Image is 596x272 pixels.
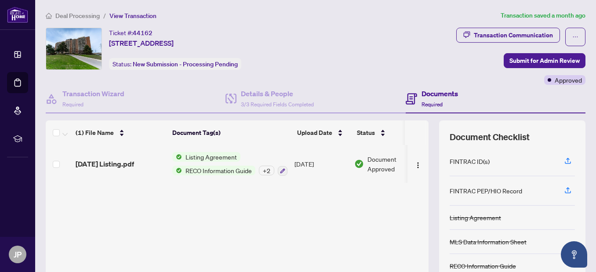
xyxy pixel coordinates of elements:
span: [STREET_ADDRESS] [109,38,174,48]
th: Status [353,120,428,145]
div: Listing Agreement [450,213,501,222]
button: Status IconListing AgreementStatus IconRECO Information Guide+2 [172,152,287,176]
span: Required [62,101,84,108]
span: JP [14,248,22,261]
h4: Details & People [241,88,314,99]
img: logo [7,7,28,23]
span: Approved [555,75,582,85]
div: Status: [109,58,241,70]
span: Deal Processing [55,12,100,20]
div: RECO Information Guide [450,261,516,271]
article: Transaction saved a month ago [501,11,585,21]
li: / [103,11,106,21]
div: Transaction Communication [474,28,553,42]
span: ellipsis [572,34,578,40]
button: Logo [411,157,425,171]
img: Status Icon [172,166,182,175]
span: 3/3 Required Fields Completed [241,101,314,108]
div: MLS Data Information Sheet [450,237,527,247]
span: home [46,13,52,19]
th: Document Tag(s) [169,120,294,145]
button: Open asap [561,241,587,268]
div: FINTRAC PEP/HIO Record [450,186,522,196]
span: Document Checklist [450,131,530,143]
span: Document Approved [367,154,422,174]
img: Logo [414,162,422,169]
span: Required [422,101,443,108]
button: Submit for Admin Review [504,53,585,68]
span: Listing Agreement [182,152,240,162]
span: Status [357,128,375,138]
td: [DATE] [291,145,351,183]
div: + 2 [259,166,274,175]
span: RECO Information Guide [182,166,255,175]
th: (1) File Name [72,120,169,145]
th: Upload Date [294,120,353,145]
span: View Transaction [109,12,156,20]
span: Submit for Admin Review [509,54,580,68]
span: (1) File Name [76,128,114,138]
h4: Documents [422,88,458,99]
img: Document Status [354,159,364,169]
button: Transaction Communication [456,28,560,43]
img: Status Icon [172,152,182,162]
span: 44162 [133,29,153,37]
span: New Submission - Processing Pending [133,60,238,68]
h4: Transaction Wizard [62,88,124,99]
span: Upload Date [297,128,332,138]
img: IMG-W12275143_1.jpg [46,28,102,69]
div: FINTRAC ID(s) [450,156,490,166]
span: [DATE] Listing.pdf [76,159,134,169]
div: Ticket #: [109,28,153,38]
